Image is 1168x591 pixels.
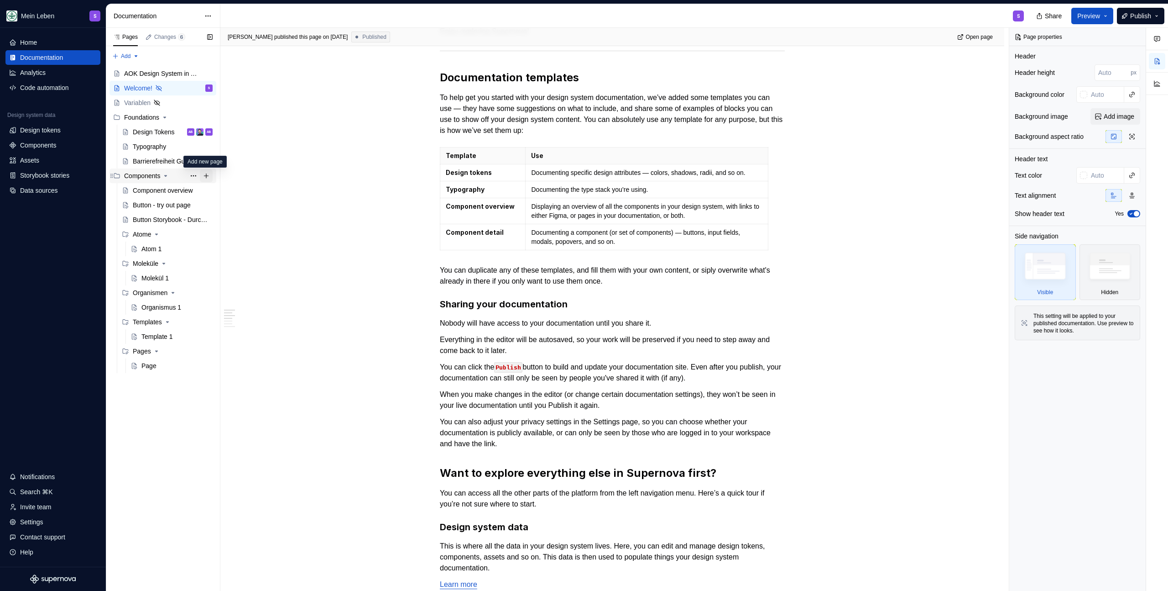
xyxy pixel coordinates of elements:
p: Displaying an overview of all the components in your design system, with links to either Figma, o... [531,202,762,220]
span: Preview [1077,11,1100,21]
div: Atom 1 [141,244,162,253]
button: Notifications [5,470,100,484]
div: Visible [1015,244,1076,300]
p: You can duplicate any of these templates, and fill them with your own content, or siply overwrite... [440,265,785,287]
div: Home [20,38,37,47]
p: Template [446,151,520,160]
div: Storybook stories [20,171,69,180]
div: Text color [1015,171,1042,180]
p: Everything in the editor will be autosaved, so your work will be preserved if you need to step aw... [440,334,785,356]
div: Components [20,141,56,150]
div: Foundations [109,110,216,125]
div: published this page on [DATE] [274,33,348,41]
a: Welcome!S [109,81,216,95]
button: Add image [1090,108,1140,125]
input: Auto [1087,167,1124,184]
button: Add [109,50,142,63]
a: Molekül 1 [127,271,216,285]
button: Help [5,545,100,559]
div: Background aspect ratio [1015,132,1084,141]
a: Storybook stories [5,168,100,183]
div: Show header text [1015,209,1064,218]
a: Button Storybook - Durchstich! [118,212,216,227]
a: Typography [118,139,216,154]
div: S [94,12,97,20]
div: Button - try out page [133,201,191,210]
div: Page tree [109,66,216,373]
a: Data sources [5,183,100,198]
strong: Design tokens [446,169,492,176]
div: Page [141,361,156,370]
div: Documentation [114,11,200,21]
span: Open page [966,33,993,41]
div: Pages [118,344,216,359]
a: Page [127,359,216,373]
h2: Documentation templates [440,70,785,85]
div: Template 1 [141,332,172,341]
input: Auto [1087,86,1124,103]
p: To help get you started with your design system documentation, we’ve added some templates you can... [440,92,785,136]
svg: Supernova Logo [30,575,76,584]
a: Barrierefreiheit Guidelines [118,154,216,169]
div: Invite team [20,502,51,512]
div: Background image [1015,112,1068,121]
div: Settings [20,517,43,527]
a: Design tokens [5,123,100,137]
h3: Design system data [440,521,785,533]
a: Learn more [440,580,477,588]
div: Button Storybook - Durchstich! [133,215,208,224]
span: Add image [1104,112,1134,121]
div: AB [207,127,211,137]
div: This setting will be applied to your published documentation. Use preview to see how it looks. [1033,312,1134,334]
div: Contact support [20,533,65,542]
button: Preview [1071,8,1113,24]
div: Header text [1015,154,1048,164]
div: Design tokens [20,126,61,135]
div: Atome [133,230,151,239]
button: Mein LebenS [2,6,104,26]
span: Publish [1130,11,1151,21]
div: Foundations [124,113,159,122]
div: Code automation [20,83,69,92]
div: Moleküle [118,256,216,271]
div: Templates [133,317,162,327]
button: Share [1032,8,1068,24]
div: Organismen [118,285,216,300]
a: Components [5,138,100,153]
p: When you make changes in the editor (or change certain documentation settings), they won’t be see... [440,389,785,411]
a: Button - try out page [118,198,216,212]
a: Atom 1 [127,242,216,256]
h2: Want to explore everything else in Supernova first? [440,466,785,480]
div: Templates [118,315,216,329]
p: Documenting specific design attributes — colors, shadows, radii, and so on. [531,168,762,177]
p: px [1131,69,1137,76]
div: Text alignment [1015,191,1056,200]
div: Organismen [133,288,167,297]
div: Component overview [133,186,193,195]
div: S [208,84,210,93]
a: Assets [5,153,100,168]
strong: Component detail [446,228,504,236]
div: Add new page [183,156,227,168]
span: [PERSON_NAME] [228,33,273,41]
p: You can access all the other parts of the platform from the left navigation menu. Here’s a quick ... [440,488,785,510]
a: Code automation [5,80,100,95]
div: Assets [20,156,39,165]
div: Variablen [124,98,151,107]
button: Search ⌘K [5,485,100,499]
div: Barrierefreiheit Guidelines [133,157,207,166]
div: Design Tokens [133,127,175,137]
div: Header height [1015,68,1055,77]
p: Use [531,151,762,160]
input: Auto [1095,64,1131,81]
button: Publish [1117,8,1164,24]
div: Header [1015,52,1036,61]
h3: Sharing your documentation [440,298,785,311]
div: Analytics [20,68,46,77]
a: Open page [954,31,997,43]
span: Published [362,33,386,41]
div: Components [124,171,160,180]
div: Search ⌘K [20,487,53,496]
div: Pages [113,33,138,41]
label: Yes [1115,210,1124,217]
